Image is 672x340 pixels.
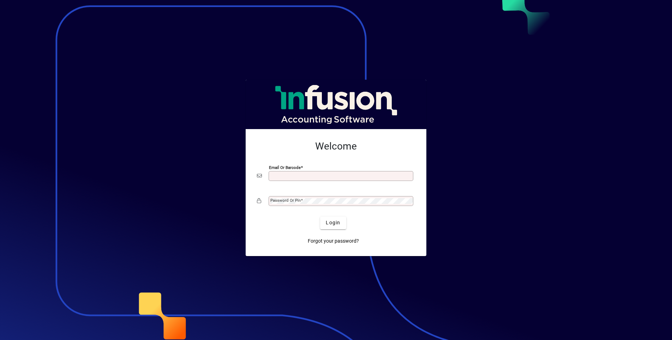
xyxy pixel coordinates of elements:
h2: Welcome [257,140,415,152]
a: Forgot your password? [305,235,362,248]
span: Forgot your password? [308,237,359,245]
span: Login [326,219,340,226]
mat-label: Email or Barcode [269,165,301,170]
button: Login [320,217,346,229]
mat-label: Password or Pin [270,198,301,203]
